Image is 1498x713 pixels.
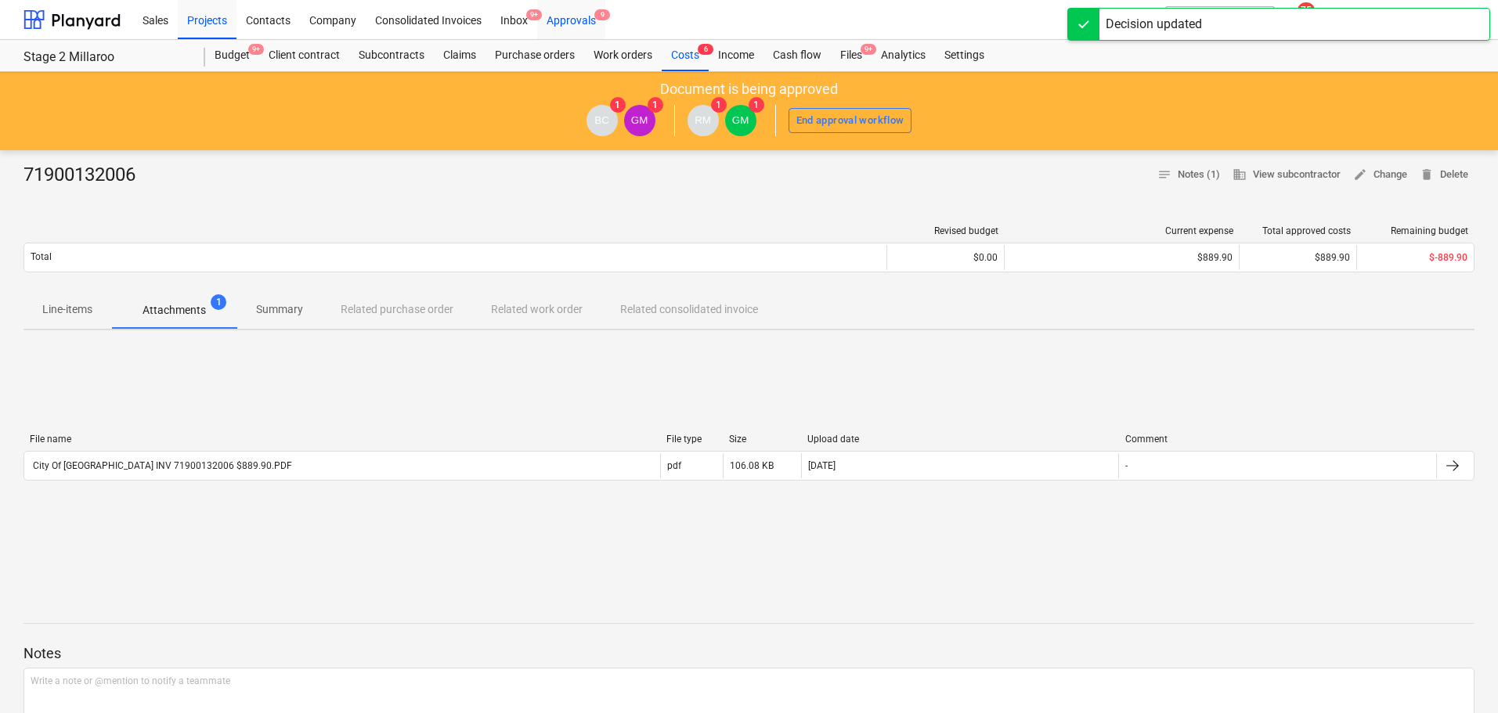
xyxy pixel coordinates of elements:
[732,114,749,126] span: GM
[1011,225,1233,236] div: Current expense
[808,460,836,471] div: [DATE]
[935,40,994,71] a: Settings
[796,112,904,130] div: End approval workflow
[1347,163,1413,187] button: Change
[526,9,542,20] span: 9+
[688,105,719,136] div: Rowan MacDonald
[1151,163,1226,187] button: Notes (1)
[698,44,713,55] span: 6
[259,40,349,71] a: Client contract
[831,40,872,71] a: Files9+
[256,301,303,318] p: Summary
[861,44,876,55] span: 9+
[1353,166,1407,184] span: Change
[666,434,717,445] div: File type
[30,434,654,445] div: File name
[624,105,655,136] div: Geoff Morley
[1157,166,1220,184] span: Notes (1)
[763,40,831,71] a: Cash flow
[23,49,186,66] div: Stage 2 Millaroo
[587,105,618,136] div: Billy Campbell
[1239,245,1356,270] div: $889.90
[584,40,662,71] a: Work orders
[485,40,584,71] a: Purchase orders
[248,44,264,55] span: 9+
[886,245,1004,270] div: $0.00
[594,9,610,20] span: 9
[1226,163,1347,187] button: View subcontractor
[1233,167,1247,182] span: business
[23,644,1475,663] p: Notes
[648,97,663,113] span: 1
[662,40,709,71] a: Costs6
[1246,225,1351,236] div: Total approved costs
[594,114,609,126] span: BC
[1420,166,1468,184] span: Delete
[831,40,872,71] div: Files
[23,163,148,188] div: 71900132006
[1429,252,1467,263] span: $-889.90
[1413,163,1475,187] button: Delete
[610,97,626,113] span: 1
[31,460,292,471] div: City Of [GEOGRAPHIC_DATA] INV 71900132006 $889.90.PDF
[709,40,763,71] a: Income
[434,40,485,71] a: Claims
[662,40,709,71] div: Costs
[711,97,727,113] span: 1
[1157,167,1171,182] span: notes
[667,460,681,471] div: pdf
[749,97,764,113] span: 1
[725,105,756,136] div: Geoff Morley
[631,114,648,126] span: GM
[31,250,52,264] p: Total
[205,40,259,71] a: Budget9+
[789,108,912,133] button: End approval workflow
[807,434,1113,445] div: Upload date
[42,301,92,318] p: Line-items
[1363,225,1468,236] div: Remaining budget
[695,114,711,126] span: RM
[1420,167,1434,182] span: delete
[349,40,434,71] a: Subcontracts
[1353,167,1367,182] span: edit
[729,434,795,445] div: Size
[1106,15,1202,34] div: Decision updated
[1125,434,1431,445] div: Comment
[872,40,935,71] a: Analytics
[143,302,206,319] p: Attachments
[660,80,838,99] p: Document is being approved
[1420,638,1498,713] iframe: Chat Widget
[1233,166,1341,184] span: View subcontractor
[205,40,259,71] div: Budget
[893,225,998,236] div: Revised budget
[211,294,226,310] span: 1
[1011,252,1233,263] div: $889.90
[1125,460,1128,471] div: -
[730,460,774,471] div: 106.08 KB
